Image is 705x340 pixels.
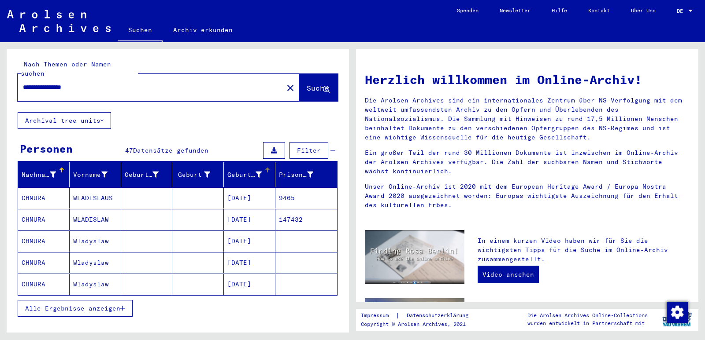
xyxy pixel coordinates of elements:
[224,209,275,230] mat-cell: [DATE]
[18,230,70,252] mat-cell: CHMURA
[365,70,690,89] h1: Herzlich willkommen im Online-Archiv!
[299,74,338,101] button: Suche
[70,162,121,187] mat-header-cell: Vorname
[70,252,121,273] mat-cell: Wladyslaw
[70,230,121,252] mat-cell: Wladyslaw
[667,302,688,323] img: Zustimmung ändern
[172,162,224,187] mat-header-cell: Geburt‏
[18,209,70,230] mat-cell: CHMURA
[361,311,479,320] div: |
[70,187,121,208] mat-cell: WLADISLAUS
[125,170,159,179] div: Geburtsname
[163,19,243,40] a: Archiv erkunden
[275,162,337,187] mat-header-cell: Prisoner #
[118,19,163,42] a: Suchen
[279,168,327,182] div: Prisoner #
[224,230,275,252] mat-cell: [DATE]
[478,236,690,264] p: In einem kurzen Video haben wir für Sie die wichtigsten Tipps für die Suche im Online-Archiv zusa...
[176,168,223,182] div: Geburt‏
[660,308,694,330] img: yv_logo.png
[18,112,111,129] button: Archival tree units
[275,187,337,208] mat-cell: 9465
[282,79,299,96] button: Clear
[20,141,73,157] div: Personen
[224,187,275,208] mat-cell: [DATE]
[279,170,313,179] div: Prisoner #
[18,162,70,187] mat-header-cell: Nachname
[22,170,56,179] div: Nachname
[70,209,121,230] mat-cell: WLADISLAW
[361,320,479,328] p: Copyright © Arolsen Archives, 2021
[297,146,321,154] span: Filter
[21,60,111,77] mat-label: Nach Themen oder Namen suchen
[18,252,70,273] mat-cell: CHMURA
[365,182,690,210] p: Unser Online-Archiv ist 2020 mit dem European Heritage Award / Europa Nostra Award 2020 ausgezeic...
[125,168,172,182] div: Geburtsname
[73,170,108,179] div: Vorname
[22,168,69,182] div: Nachname
[7,10,111,32] img: Arolsen_neg.svg
[365,230,464,284] img: video.jpg
[224,274,275,295] mat-cell: [DATE]
[400,311,479,320] a: Datenschutzerklärung
[224,252,275,273] mat-cell: [DATE]
[289,142,328,159] button: Filter
[677,8,686,14] span: DE
[307,84,329,92] span: Suche
[121,162,173,187] mat-header-cell: Geburtsname
[275,209,337,230] mat-cell: 147432
[365,96,690,142] p: Die Arolsen Archives sind ein internationales Zentrum über NS-Verfolgung mit dem weltweit umfasse...
[227,170,262,179] div: Geburtsdatum
[18,187,70,208] mat-cell: CHMURA
[285,83,296,93] mat-icon: close
[365,148,690,176] p: Ein großer Teil der rund 30 Millionen Dokumente ist inzwischen im Online-Archiv der Arolsen Archi...
[527,311,648,319] p: Die Arolsen Archives Online-Collections
[224,162,275,187] mat-header-cell: Geburtsdatum
[73,168,121,182] div: Vorname
[527,319,648,327] p: wurden entwickelt in Partnerschaft mit
[361,311,396,320] a: Impressum
[133,146,208,154] span: Datensätze gefunden
[18,300,133,317] button: Alle Ergebnisse anzeigen
[25,304,120,312] span: Alle Ergebnisse anzeigen
[18,274,70,295] mat-cell: CHMURA
[70,274,121,295] mat-cell: Wladyslaw
[227,168,275,182] div: Geburtsdatum
[176,170,210,179] div: Geburt‏
[125,146,133,154] span: 47
[478,266,539,283] a: Video ansehen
